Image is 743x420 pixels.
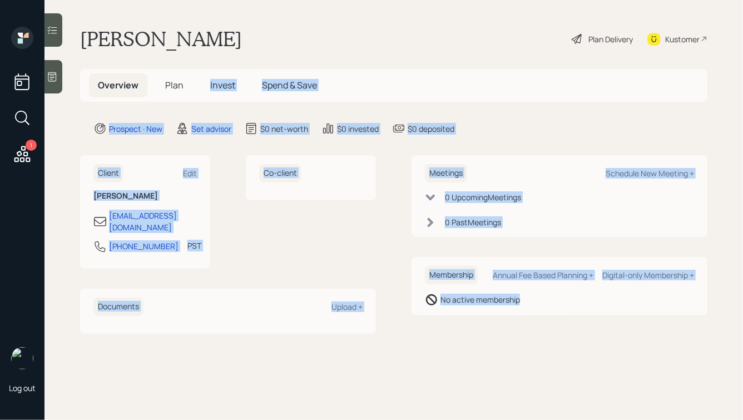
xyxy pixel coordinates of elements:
h6: Meetings [425,164,467,182]
div: 1 [26,140,37,151]
div: [EMAIL_ADDRESS][DOMAIN_NAME] [109,210,197,233]
div: $0 net-worth [260,123,308,135]
div: $0 deposited [408,123,454,135]
div: Schedule New Meeting + [606,168,694,179]
div: Annual Fee Based Planning + [493,270,593,280]
div: Plan Delivery [588,33,633,45]
div: Prospect · New [109,123,162,135]
span: Invest [210,79,235,91]
div: Set advisor [191,123,231,135]
div: Log out [9,383,36,393]
div: 0 Upcoming Meeting s [445,191,521,203]
div: 0 Past Meeting s [445,216,501,228]
h6: Co-client [259,164,301,182]
div: Upload + [331,302,363,312]
img: hunter_neumayer.jpg [11,347,33,369]
h6: Membership [425,266,478,284]
h6: [PERSON_NAME] [93,191,197,201]
span: Plan [165,79,184,91]
h1: [PERSON_NAME] [80,27,242,51]
div: Digital-only Membership + [602,270,694,280]
div: No active membership [440,294,520,305]
div: Kustomer [665,33,700,45]
div: Edit [183,168,197,179]
span: Overview [98,79,138,91]
span: Spend & Save [262,79,317,91]
div: [PHONE_NUMBER] [109,240,179,252]
h6: Client [93,164,123,182]
h6: Documents [93,298,143,316]
div: PST [187,240,201,251]
div: $0 invested [337,123,379,135]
